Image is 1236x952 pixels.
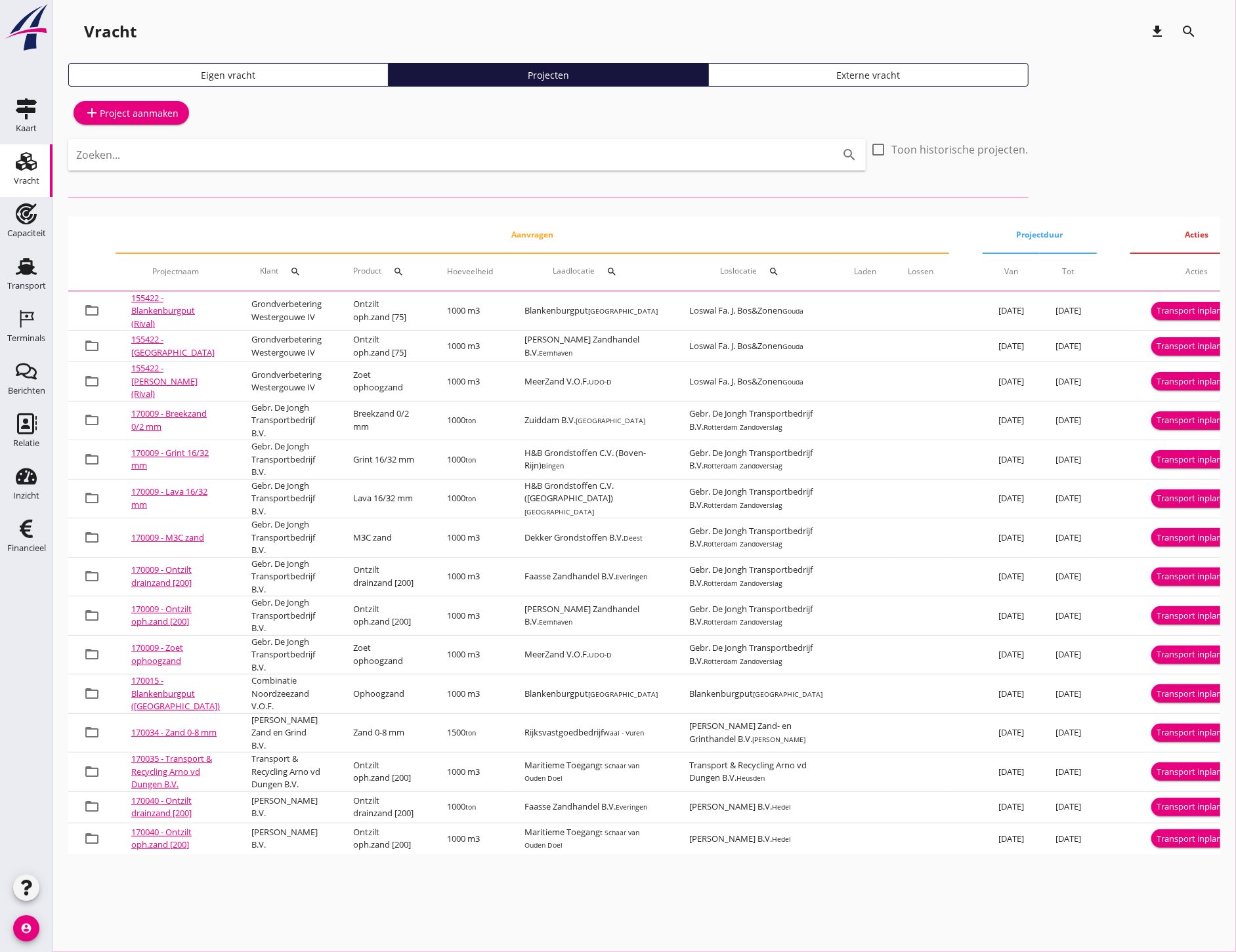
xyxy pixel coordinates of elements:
[236,518,337,558] td: Gebr. De Jongh Transportbedrijf B.V.
[131,642,183,667] a: 170009 - Zoet ophoogzand
[84,21,137,42] div: Vracht
[708,63,1029,87] a: Externe vracht
[588,306,658,316] small: [GEOGRAPHIC_DATA]
[509,753,673,792] td: Maritieme Toegang
[16,124,37,133] div: Kaart
[704,539,782,548] small: Rotterdam Zandoverslag
[753,690,822,699] small: [GEOGRAPHIC_DATA]
[337,753,431,792] td: Ontzilt oph.zand [200]
[509,331,673,362] td: [PERSON_NAME] Zandhandel B.V.
[236,596,337,636] td: Gebr. De Jongh Transportbedrijf B.V.
[447,648,480,660] span: 1000 m3
[983,401,1040,440] td: [DATE]
[131,726,217,738] a: 170034 - Zand 0-8 mm
[337,635,431,674] td: Zoet ophoogzand
[983,557,1040,596] td: [DATE]
[673,518,838,558] td: Gebr. De Jongh Transportbedrijf B.V.
[673,823,838,854] td: [PERSON_NAME] B.V.
[465,728,476,737] small: ton
[337,518,431,558] td: M3C zand
[13,491,39,500] div: Inzicht
[84,764,100,779] i: folder_open
[673,635,838,674] td: Gebr. De Jongh Transportbedrijf B.V.
[983,753,1040,792] td: [DATE]
[447,531,480,543] span: 1000 m3
[337,292,431,331] td: Ontzilt oph.zand [75]
[983,362,1040,402] td: [DATE]
[84,490,100,506] i: folder_open
[1040,823,1097,854] td: [DATE]
[782,306,803,316] small: Gouda
[1040,557,1097,596] td: [DATE]
[983,217,1097,253] th: Projectduur
[389,63,709,87] a: Projecten
[13,439,39,447] div: Relatie
[589,377,612,386] small: UDO-D
[509,479,673,518] td: H&B Grondstoffen C.V. ([GEOGRAPHIC_DATA])
[116,253,236,290] th: Projectnaam
[589,650,612,659] small: UDO-D
[236,479,337,518] td: Gebr. De Jongh Transportbedrijf B.V.
[447,800,476,812] span: 1000
[509,713,673,753] td: Rijksvastgoedbedrijf
[7,544,46,552] div: Financieel
[337,596,431,636] td: Ontzilt oph.zand [200]
[983,674,1040,714] td: [DATE]
[337,479,431,518] td: Lava 16/32 mm
[752,735,805,744] small: [PERSON_NAME]
[236,557,337,596] td: Gebr. De Jongh Transportbedrijf B.V.
[337,253,431,290] th: Product
[131,407,207,432] a: 170009 - Breekzand 0/2 mm
[983,479,1040,518] td: [DATE]
[772,802,791,812] small: Hedel
[772,835,791,844] small: Hedel
[337,791,431,823] td: Ontzilt drainzand [200]
[447,492,476,504] span: 1000
[673,713,838,753] td: [PERSON_NAME] Zand- en Grinthandel B.V.
[1040,292,1097,331] td: [DATE]
[131,826,192,851] a: 170040 - Ontzilt oph.zand [200]
[673,753,838,792] td: Transport & Recycling Arno vd Dungen B.V.
[1040,401,1097,440] td: [DATE]
[74,101,189,125] a: Project aanmaken
[673,674,838,714] td: Blankenburgput
[983,440,1040,480] td: [DATE]
[131,531,204,543] a: 170009 - M3C zand
[236,440,337,480] td: Gebr. De Jongh Transportbedrijf B.V.
[76,144,821,165] input: Zoeken...
[236,635,337,674] td: Gebr. De Jongh Transportbedrijf B.V.
[337,362,431,402] td: Zoet ophoogzand
[842,147,858,163] i: search
[337,440,431,480] td: Grint 16/32 mm
[509,362,673,402] td: MeerZand V.O.F.
[782,377,803,386] small: Gouda
[509,253,673,290] th: Laadlocatie
[539,348,572,358] small: Eemhaven
[509,292,673,331] td: Blankenburgput
[1040,440,1097,480] td: [DATE]
[7,229,46,238] div: Capaciteit
[68,63,389,87] a: Eigen vracht
[236,753,337,792] td: Transport & Recycling Arno vd Dungen B.V.
[84,724,100,740] i: folder_open
[337,331,431,362] td: Ontzilt oph.zand [75]
[673,440,838,480] td: Gebr. De Jongh Transportbedrijf B.V.
[236,674,337,714] td: Combinatie Noordzeezand V.O.F.
[673,401,838,440] td: Gebr. De Jongh Transportbedrijf B.V.
[337,674,431,714] td: Ophoogzand
[673,362,838,402] td: Loswal Fa. J. Bos&Zonen
[337,823,431,854] td: Ontzilt oph.zand [200]
[714,68,1023,82] div: Externe vracht
[84,302,100,318] i: folder_open
[465,802,476,812] small: ton
[84,105,179,121] div: Project aanmaken
[588,690,658,699] small: [GEOGRAPHIC_DATA]
[447,610,480,621] span: 1000 m3
[84,686,100,701] i: folder_open
[8,386,45,395] div: Berichten
[84,608,100,623] i: folder_open
[1040,635,1097,674] td: [DATE]
[1040,331,1097,362] td: [DATE]
[509,674,673,714] td: Blankenburgput
[983,292,1040,331] td: [DATE]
